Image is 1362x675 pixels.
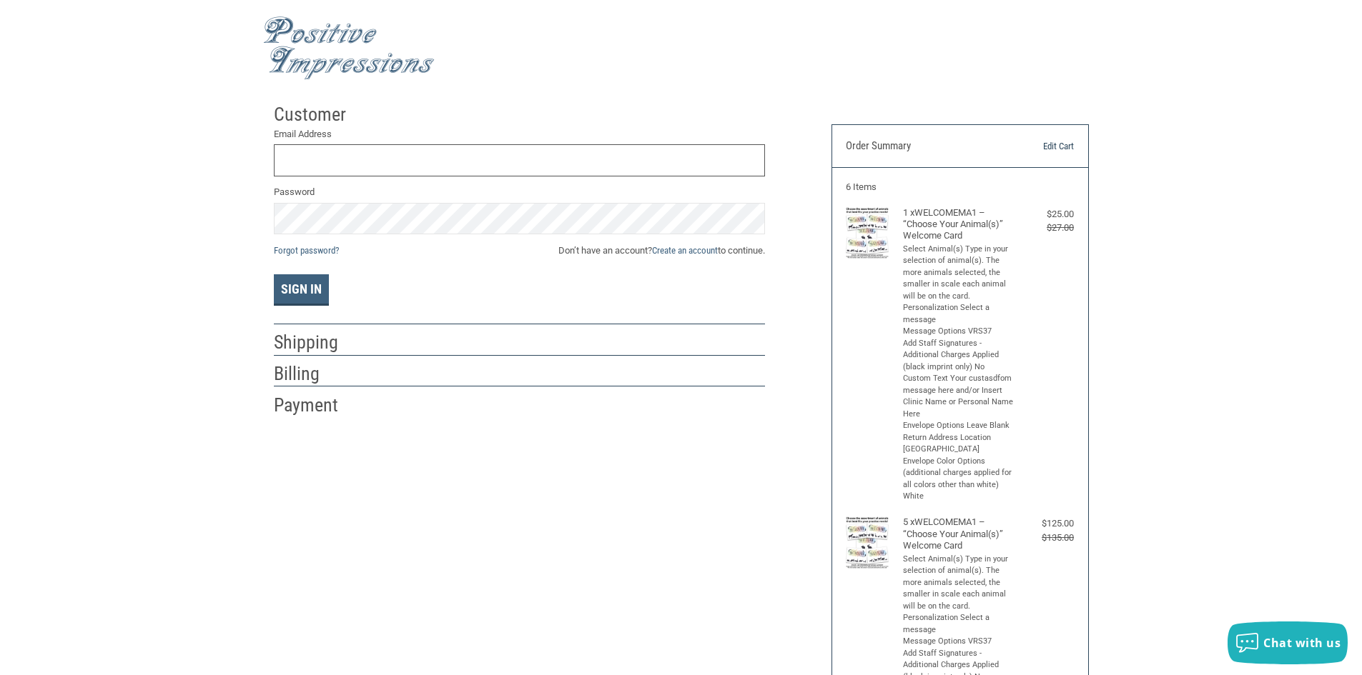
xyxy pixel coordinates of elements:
[558,244,765,258] span: Don’t have an account? to continue.
[1017,221,1074,235] div: $27.00
[1017,531,1074,545] div: $135.00
[274,394,357,417] h2: Payment
[1263,635,1341,651] span: Chat with us
[903,302,1014,326] li: Personalization Select a message
[903,456,1014,503] li: Envelope Color Options (additional charges applied for all colors other than white) White
[1001,139,1074,154] a: Edit Cart
[1228,621,1348,664] button: Chat with us
[903,326,1014,338] li: Message Options VRS37
[903,207,1014,242] h4: 1 x WELCOMEMA1 – “Choose Your Animal(s)” Welcome Card
[274,103,357,126] h2: Customer
[274,245,339,256] a: Forgot password?
[903,373,1014,420] li: Custom Text Your custasdfom message here and/or Insert Clinic Name or Personal Name Here
[274,127,765,141] label: Email Address
[652,245,718,256] a: Create an account
[903,432,1014,456] li: Return Address Location [GEOGRAPHIC_DATA]
[274,185,765,199] label: Password
[274,362,357,386] h2: Billing
[903,338,1014,374] li: Add Staff Signatures - Additional Charges Applied (black imprint only) No
[903,516,1014,551] h4: 5 x WELCOMEMA1 – “Choose Your Animal(s)” Welcome Card
[846,139,1001,154] h3: Order Summary
[274,331,357,354] h2: Shipping
[1017,207,1074,221] div: $25.00
[903,244,1014,303] li: Select Animal(s) Type in your selection of animal(s). The more animals selected, the smaller in s...
[903,636,1014,648] li: Message Options VRS37
[903,554,1014,613] li: Select Animal(s) Type in your selection of animal(s). The more animals selected, the smaller in s...
[1017,516,1074,531] div: $125.00
[903,420,1014,432] li: Envelope Options Leave Blank
[846,181,1074,193] h3: 6 Items
[263,16,435,80] img: Positive Impressions
[903,612,1014,636] li: Personalization Select a message
[274,274,329,306] button: Sign In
